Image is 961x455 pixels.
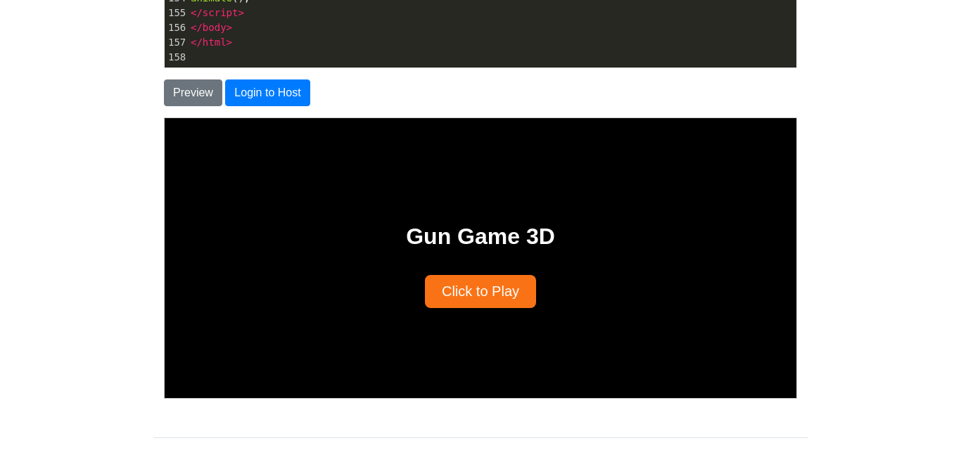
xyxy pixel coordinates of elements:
[203,37,227,48] span: html
[191,37,203,48] span: </
[260,157,371,190] button: Click to Play
[227,22,232,33] span: >
[165,50,188,65] div: 158
[203,22,227,33] span: body
[191,22,203,33] span: </
[165,35,188,50] div: 157
[225,79,310,106] button: Login to Host
[238,7,243,18] span: >
[165,20,188,35] div: 156
[227,37,232,48] span: >
[191,7,203,18] span: </
[241,105,390,132] h1: Gun Game 3D
[203,7,238,18] span: script
[164,79,222,106] button: Preview
[165,6,188,20] div: 155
